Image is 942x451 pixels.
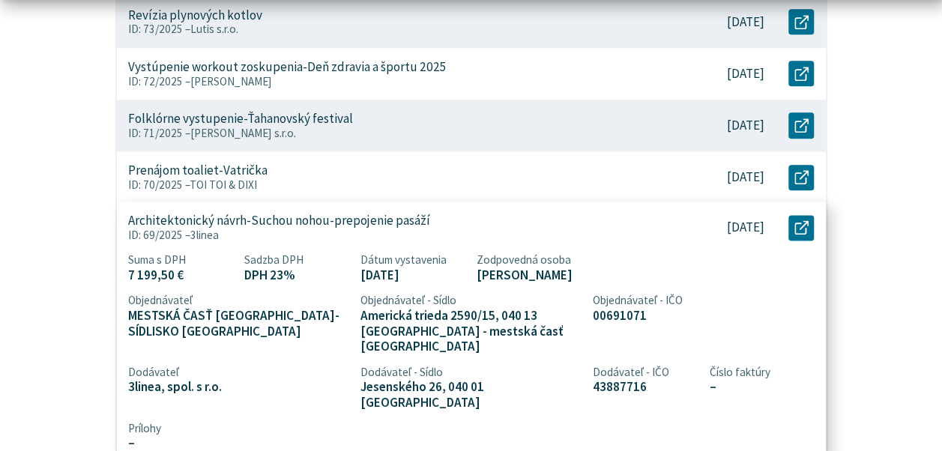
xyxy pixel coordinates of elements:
span: [PERSON_NAME] s.r.o. [190,126,296,140]
span: Objednávateľ - IČO [593,294,698,307]
span: Sadzba DPH [244,253,349,267]
p: [DATE] [727,66,764,82]
span: Jesenského 26, 040 01 [GEOGRAPHIC_DATA] [360,378,582,409]
span: TOI TOI & DIXI [190,178,257,192]
p: Revízia plynových kotlov [128,7,262,23]
p: [DATE] [727,220,764,236]
span: Prílohy [128,421,815,435]
span: Lutis s.r.o. [190,22,238,36]
p: ID: 72/2025 – [128,75,658,88]
span: – [128,435,815,450]
span: DPH 23% [244,267,349,283]
span: Dodávateľ [128,365,349,378]
p: [DATE] [727,169,764,185]
span: – [709,378,814,394]
span: 3linea [190,228,219,242]
span: Dodávateľ - Sídlo [360,365,582,378]
span: Dátum vystavenia [360,253,465,267]
span: 7 199,50 € [128,267,233,283]
p: Architektonický návrh-Suchou nohou-prepojenie pasáží [128,213,430,228]
span: Číslo faktúry [709,365,814,378]
span: Zodpovedná osoba [477,253,698,267]
span: MESTSKÁ ČASŤ [GEOGRAPHIC_DATA]-SÍDLISKO [GEOGRAPHIC_DATA] [128,308,349,339]
p: ID: 73/2025 – [128,22,658,36]
span: Objednávateľ [128,294,349,307]
span: [PERSON_NAME] [477,267,698,283]
p: Vystúpenie workout zoskupenia-Deň zdravia a športu 2025 [128,59,447,75]
p: [DATE] [727,118,764,133]
span: [PERSON_NAME] [190,74,272,88]
p: Folklórne vystupenie-Ťahanovský festival [128,111,353,127]
p: ID: 71/2025 – [128,127,658,140]
p: Prenájom toaliet-Vatrička [128,163,268,178]
span: Americká trieda 2590/15, 040 13 [GEOGRAPHIC_DATA] - mestská časť [GEOGRAPHIC_DATA] [360,308,582,354]
span: Suma s DPH [128,253,233,267]
span: Dodávateľ - IČO [593,365,698,378]
p: ID: 70/2025 – [128,178,658,192]
span: [DATE] [360,267,465,283]
p: [DATE] [727,14,764,30]
span: 00691071 [593,308,698,324]
span: Objednávateľ - Sídlo [360,294,582,307]
span: 43887716 [593,378,698,394]
span: 3linea, spol. s r.o. [128,378,349,394]
p: ID: 69/2025 – [128,228,658,242]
